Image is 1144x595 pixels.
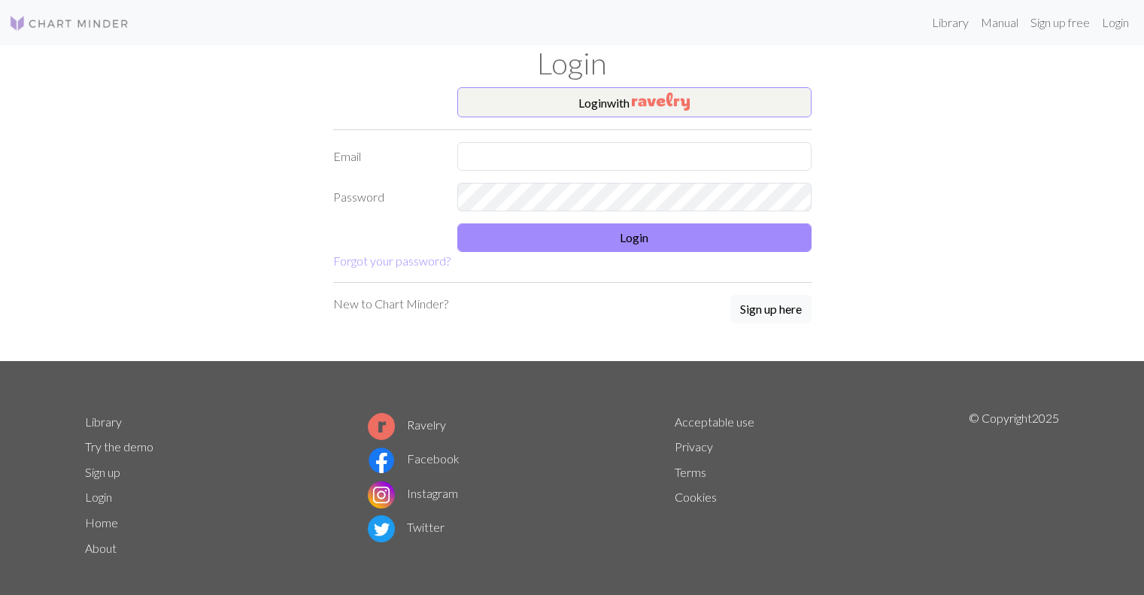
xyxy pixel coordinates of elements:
a: Twitter [368,520,445,534]
a: Library [926,8,975,38]
img: Ravelry logo [368,413,395,440]
img: Logo [9,14,129,32]
a: Home [85,515,118,530]
img: Instagram logo [368,481,395,508]
a: Library [85,414,122,429]
a: Cookies [675,490,717,504]
a: Terms [675,465,706,479]
a: Forgot your password? [333,253,451,268]
a: Sign up [85,465,120,479]
a: Facebook [368,451,460,466]
a: Instagram [368,486,458,500]
a: Login [85,490,112,504]
img: Twitter logo [368,515,395,542]
label: Email [324,142,448,171]
a: Sign up here [730,295,812,325]
img: Ravelry [632,93,690,111]
a: Try the demo [85,439,153,454]
a: Sign up free [1024,8,1096,38]
button: Loginwith [457,87,812,117]
h1: Login [76,45,1069,81]
a: Ravelry [368,417,446,432]
p: © Copyright 2025 [969,409,1059,561]
a: About [85,541,117,555]
p: New to Chart Minder? [333,295,448,313]
img: Facebook logo [368,447,395,474]
a: Login [1096,8,1135,38]
a: Acceptable use [675,414,754,429]
label: Password [324,183,448,211]
button: Login [457,223,812,252]
a: Privacy [675,439,713,454]
a: Manual [975,8,1024,38]
button: Sign up here [730,295,812,323]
